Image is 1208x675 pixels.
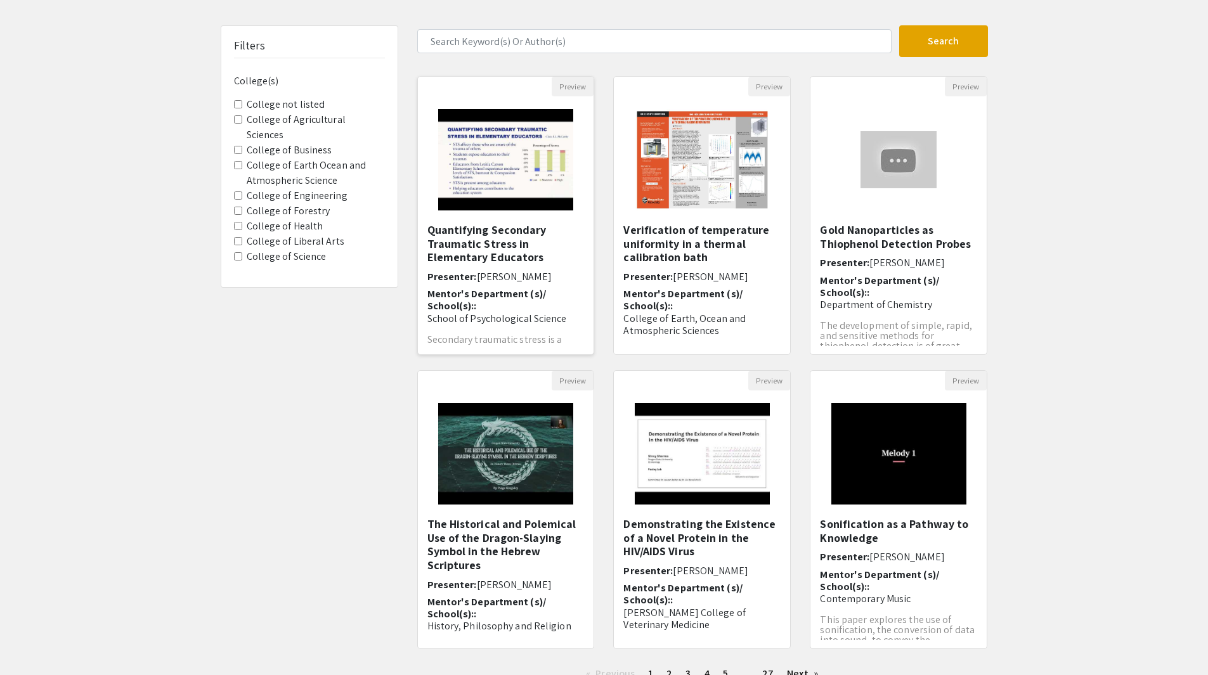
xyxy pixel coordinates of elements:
span: Mentor's Department (s)/ School(s):: [820,568,938,593]
div: Open Presentation <p>Demonstrating the Existence of a Novel Protein in the HIV/AIDS Virus </p> [613,370,791,649]
img: <p>Sonification as a Pathway to Knowledge</p> [819,390,979,517]
div: Open Presentation <p>Verification of temperature uniformity in a thermal calibration bath</p> [613,76,791,355]
p: This paper explores the use of sonification, the conversion of data into sound, to convey the sig... [820,615,977,655]
img: <p>Demonstrating the Existence of a Novel Protein in the HIV/AIDS Virus </p> [622,390,783,517]
div: Open Presentation <p>Sonification as a Pathway to Knowledge</p> [810,370,987,649]
button: Preview [552,77,594,96]
p: [PERSON_NAME] College of Veterinary Medicine [623,607,781,631]
h6: Presenter: [623,271,781,283]
span: [PERSON_NAME] [477,270,552,283]
p: The development of simple, rapid, and sensitive methods for thiophenol detection is of great impo... [820,321,977,361]
span: Mentor's Department (s)/ School(s):: [427,287,546,312]
h5: Filters [234,39,266,53]
button: Search [899,25,988,57]
span: [PERSON_NAME] [869,256,944,269]
span: Secondary traumatic stress is a psychological condition that can affect individuals who are ... [427,333,571,366]
label: College of Engineering [247,188,347,203]
input: Search Keyword(s) Or Author(s) [417,29,892,53]
div: Open Presentation <p>The Historical and Polemical Use of the Dragon-Slaying Symbol in the Hebrew ... [417,370,595,649]
label: College of Business [247,143,332,158]
div: Open Presentation <p>Gold Nanoparticles as Thiophenol Detection Probes</p> [810,76,987,355]
button: Preview [945,371,987,390]
span: Mentor's Department (s)/ School(s):: [623,287,742,312]
label: College of Liberal Arts [247,234,344,249]
h5: The Historical and Polemical Use of the Dragon-Slaying Symbol in the Hebrew Scriptures [427,517,585,572]
h6: Presenter: [820,257,977,269]
p: College of Earth, Ocean and Atmospheric Sciences [623,312,781,337]
span: [PERSON_NAME] [673,564,748,577]
img: <p>The Historical and Polemical Use of the Dragon-Slaying Symbol in the Hebrew Scriptures</p> [425,390,586,517]
span: Mentor's Department (s)/ School(s):: [623,581,742,607]
label: College of Earth Ocean and Atmospheric Science [247,158,385,188]
p: Department of Chemistry [820,299,977,311]
button: Preview [945,77,987,96]
span: [PERSON_NAME] [477,578,552,591]
button: Preview [748,371,790,390]
img: <p>Quantifying Secondary Traumatic Stress in Elementary Educators</p> [425,96,586,223]
button: Preview [748,77,790,96]
h6: Presenter: [623,565,781,577]
h6: College(s) [234,75,385,87]
h5: Demonstrating the Existence of a Novel Protein in the HIV/AIDS Virus [623,517,781,558]
span: [PERSON_NAME] [869,550,944,563]
div: Open Presentation <p>Quantifying Secondary Traumatic Stress in Elementary Educators</p> [417,76,595,355]
label: College of Health [247,219,323,234]
label: College of Agricultural Sciences [247,112,385,143]
button: Preview [552,371,594,390]
iframe: Chat [10,618,54,665]
h5: Verification of temperature uniformity in a thermal calibration bath [623,223,781,264]
span: The HIV/AIDS pandemic remains a significant global health challenge, disproportionately affe... [623,639,780,672]
h6: Presenter: [427,579,585,591]
label: College not listed [247,97,325,112]
label: College of Science [247,249,327,264]
img: <p>Gold Nanoparticles as Thiophenol Detection Probes</p> [848,119,949,201]
p: School of Psychological Science [427,312,585,325]
h5: Sonification as a Pathway to Knowledge [820,517,977,544]
h5: Gold Nanoparticles as Thiophenol Detection Probes [820,223,977,250]
h6: Presenter: [820,551,977,563]
span: Mentor's Department (s)/ School(s):: [820,274,938,299]
span: [PERSON_NAME] [673,270,748,283]
img: <p>Verification of temperature uniformity in a thermal calibration bath</p> [622,96,783,223]
h5: Quantifying Secondary Traumatic Stress in Elementary Educators [427,223,585,264]
h6: Presenter: [427,271,585,283]
p: Contemporary Music [820,593,977,605]
label: College of Forestry [247,203,330,219]
span: Mentor's Department (s)/ School(s):: [427,595,546,620]
p: History, Philosophy and Religion [427,620,585,632]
